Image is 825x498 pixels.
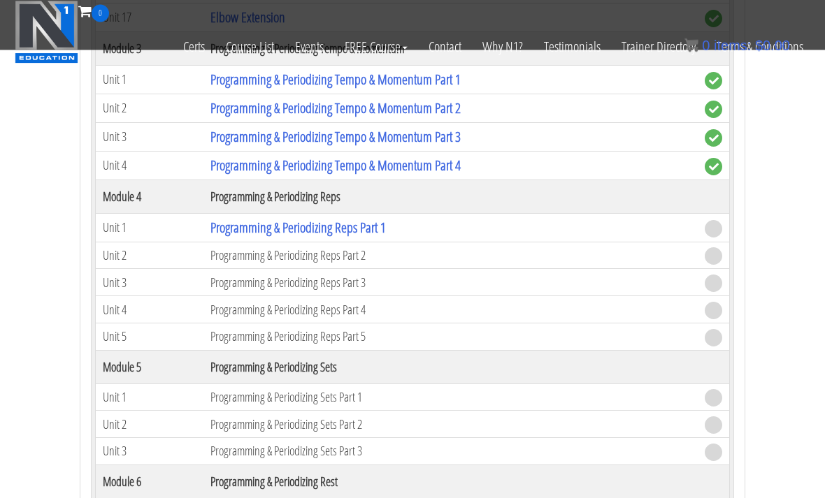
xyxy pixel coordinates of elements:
[203,270,698,297] td: Programming & Periodizing Reps Part 3
[96,123,203,152] td: Unit 3
[96,351,203,384] th: Module 5
[15,1,78,64] img: n1-education
[96,411,203,439] td: Unit 2
[215,22,285,71] a: Course List
[203,297,698,324] td: Programming & Periodizing Reps Part 4
[210,99,461,118] a: Programming & Periodizing Tempo & Momentum Part 2
[706,22,814,71] a: Terms & Conditions
[203,351,698,384] th: Programming & Periodizing Sets
[96,66,203,94] td: Unit 1
[203,242,698,270] td: Programming & Periodizing Reps Part 2
[705,73,722,90] span: complete
[203,384,698,411] td: Programming & Periodizing Sets Part 1
[203,411,698,439] td: Programming & Periodizing Sets Part 2
[96,270,203,297] td: Unit 3
[203,323,698,351] td: Programming & Periodizing Reps Part 5
[210,156,461,175] a: Programming & Periodizing Tempo & Momentum Part 4
[705,159,722,176] span: complete
[611,22,706,71] a: Trainer Directory
[96,384,203,411] td: Unit 1
[203,180,698,214] th: Programming & Periodizing Reps
[285,22,334,71] a: Events
[334,22,418,71] a: FREE Course
[705,101,722,119] span: complete
[684,38,790,53] a: 0 items: $0.00
[92,5,109,22] span: 0
[533,22,611,71] a: Testimonials
[78,1,109,20] a: 0
[472,22,533,71] a: Why N1?
[96,242,203,270] td: Unit 2
[96,180,203,214] th: Module 4
[210,71,461,89] a: Programming & Periodizing Tempo & Momentum Part 1
[418,22,472,71] a: Contact
[96,214,203,242] td: Unit 1
[96,439,203,466] td: Unit 3
[702,38,710,53] span: 0
[210,219,386,237] a: Programming & Periodizing Reps Part 1
[684,38,698,52] img: icon11.png
[203,439,698,466] td: Programming & Periodizing Sets Part 3
[755,38,763,53] span: $
[705,130,722,147] span: complete
[96,94,203,123] td: Unit 2
[714,38,751,53] span: items:
[210,128,461,147] a: Programming & Periodizing Tempo & Momentum Part 3
[755,38,790,53] bdi: 0.00
[96,323,203,351] td: Unit 5
[96,297,203,324] td: Unit 4
[96,152,203,180] td: Unit 4
[173,22,215,71] a: Certs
